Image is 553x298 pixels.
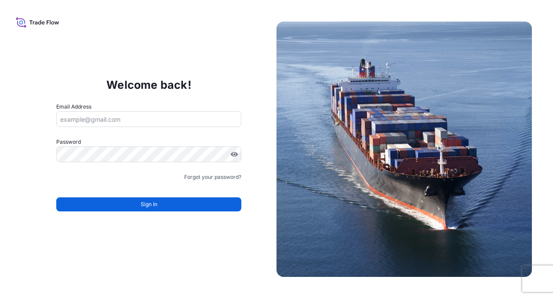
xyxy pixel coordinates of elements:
img: Ship illustration [276,22,532,277]
label: Password [56,138,241,146]
p: Welcome back! [106,78,191,92]
span: Sign In [141,200,157,209]
label: Email Address [56,102,91,111]
button: Sign In [56,197,241,211]
button: Show password [231,151,238,158]
input: example@gmail.com [56,111,241,127]
a: Forgot your password? [184,173,241,182]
